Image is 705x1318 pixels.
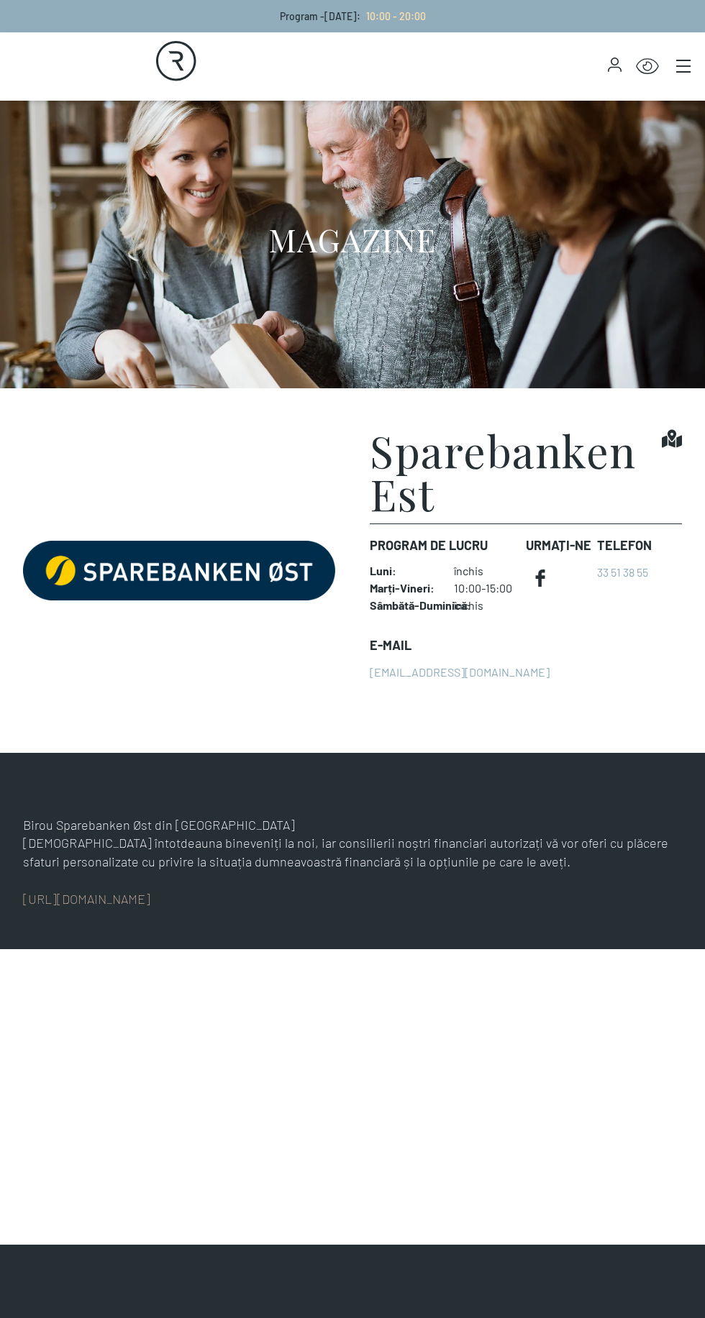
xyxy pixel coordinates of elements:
[636,55,659,78] button: Deschideți meniul de accesibilitate
[370,637,411,653] font: E-mail
[419,598,467,612] font: Duminică
[370,537,488,553] font: Program de lucru
[370,598,414,612] font: Sâmbătă
[366,10,426,22] font: 10:00 - 20:00
[370,421,637,522] font: Sparebanken Est
[430,581,435,595] font: :
[454,598,483,612] font: închis
[23,817,295,833] font: Birou Sparebanken Øst din [GEOGRAPHIC_DATA]
[23,835,671,869] font: [DEMOGRAPHIC_DATA] întotdeauna bineveniți la noi, iar consilierii noștri financiari autorizați vă...
[597,537,652,553] font: Telefon
[400,581,430,595] font: Vineri
[597,565,648,579] a: 33 51 38 55
[392,564,396,577] font: :
[324,10,357,22] font: [DATE]
[23,891,150,907] a: [URL][DOMAIN_NAME]
[370,581,395,595] font: Marți
[370,665,550,679] a: [EMAIL_ADDRESS][DOMAIN_NAME]
[526,537,591,553] font: URMAȚI-NE
[370,564,392,577] font: Luni
[269,218,436,260] font: MAGAZINE
[526,564,555,592] a: Facebook
[395,581,400,595] font: -
[280,10,324,22] font: Program -
[414,598,419,612] font: -
[454,564,483,577] font: închis
[673,56,693,76] button: Meniu principal
[454,581,512,595] font: 10:00-15:00
[360,10,426,22] a: 10:00 - 20:00
[357,10,360,22] font: :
